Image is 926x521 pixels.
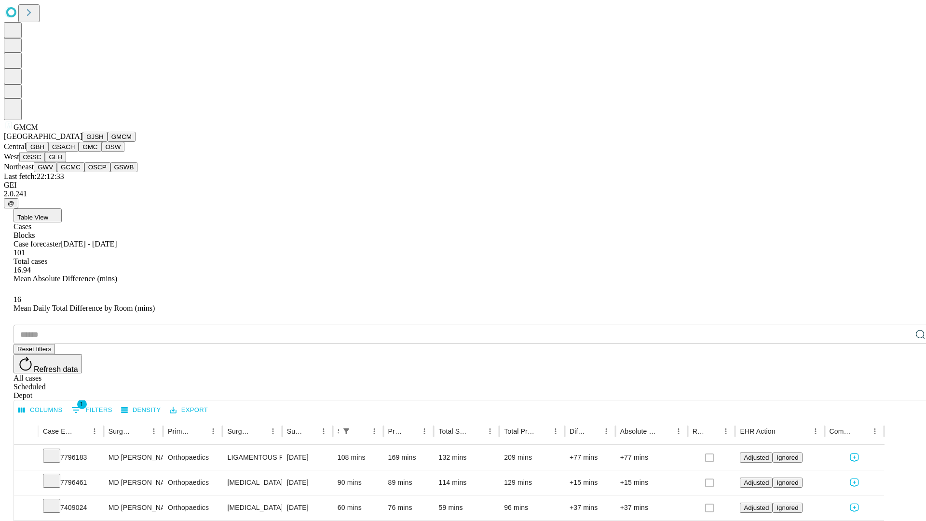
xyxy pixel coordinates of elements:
[740,478,773,488] button: Adjusted
[168,470,218,495] div: Orthopaedics
[4,152,19,161] span: West
[77,399,87,409] span: 1
[19,450,33,466] button: Expand
[672,425,685,438] button: Menu
[84,162,110,172] button: OSCP
[693,427,705,435] div: Resolved in EHR
[773,452,802,463] button: Ignored
[570,445,611,470] div: +77 mins
[776,479,798,486] span: Ignored
[388,445,429,470] div: 169 mins
[88,425,101,438] button: Menu
[388,470,429,495] div: 89 mins
[227,495,277,520] div: [MEDICAL_DATA] SUBACROMIAL DECOMPRESSION
[706,425,719,438] button: Sort
[168,495,218,520] div: Orthopaedics
[14,248,25,257] span: 101
[109,427,133,435] div: Surgeon Name
[14,123,38,131] span: GMCM
[193,425,206,438] button: Sort
[43,470,99,495] div: 7796461
[79,142,101,152] button: GMC
[483,425,497,438] button: Menu
[620,445,683,470] div: +77 mins
[34,365,78,373] span: Refresh data
[586,425,599,438] button: Sort
[535,425,549,438] button: Sort
[17,214,48,221] span: Table View
[43,445,99,470] div: 7796183
[102,142,125,152] button: OSW
[620,427,657,435] div: Absolute Difference
[14,304,155,312] span: Mean Daily Total Difference by Room (mins)
[744,504,769,511] span: Adjusted
[74,425,88,438] button: Sort
[438,470,494,495] div: 114 mins
[740,427,775,435] div: EHR Action
[303,425,317,438] button: Sort
[57,162,84,172] button: GCMC
[287,470,328,495] div: [DATE]
[4,142,27,151] span: Central
[354,425,368,438] button: Sort
[404,425,418,438] button: Sort
[14,295,21,303] span: 16
[570,495,611,520] div: +37 mins
[338,445,379,470] div: 108 mins
[744,454,769,461] span: Adjusted
[14,240,61,248] span: Case forecaster
[14,208,62,222] button: Table View
[830,427,854,435] div: Comments
[570,470,611,495] div: +15 mins
[620,470,683,495] div: +15 mins
[4,190,922,198] div: 2.0.241
[719,425,733,438] button: Menu
[809,425,822,438] button: Menu
[504,427,534,435] div: Total Predicted Duration
[110,162,138,172] button: GSWB
[340,425,353,438] div: 1 active filter
[549,425,562,438] button: Menu
[338,427,339,435] div: Scheduled In Room Duration
[109,470,158,495] div: MD [PERSON_NAME] [PERSON_NAME]
[108,132,136,142] button: GMCM
[43,427,73,435] div: Case Epic Id
[168,445,218,470] div: Orthopaedics
[504,470,560,495] div: 129 mins
[338,470,379,495] div: 90 mins
[776,425,790,438] button: Sort
[4,181,922,190] div: GEI
[19,152,45,162] button: OSSC
[82,132,108,142] button: GJSH
[206,425,220,438] button: Menu
[14,266,31,274] span: 16.94
[8,200,14,207] span: @
[340,425,353,438] button: Show filters
[227,445,277,470] div: LIGAMENTOUS RECONSTRUCTION KNEE EXTRA ARTICULAR
[287,445,328,470] div: [DATE]
[338,495,379,520] div: 60 mins
[855,425,868,438] button: Sort
[287,427,302,435] div: Surgery Date
[168,427,192,435] div: Primary Service
[4,172,64,180] span: Last fetch: 22:12:33
[658,425,672,438] button: Sort
[27,142,48,152] button: GBH
[776,454,798,461] span: Ignored
[599,425,613,438] button: Menu
[773,478,802,488] button: Ignored
[109,445,158,470] div: MD [PERSON_NAME] [PERSON_NAME]
[570,427,585,435] div: Difference
[167,403,210,418] button: Export
[227,427,251,435] div: Surgery Name
[16,403,65,418] button: Select columns
[4,132,82,140] span: [GEOGRAPHIC_DATA]
[470,425,483,438] button: Sort
[418,425,431,438] button: Menu
[438,427,469,435] div: Total Scheduled Duration
[776,504,798,511] span: Ignored
[317,425,330,438] button: Menu
[504,495,560,520] div: 96 mins
[14,257,47,265] span: Total cases
[119,403,163,418] button: Density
